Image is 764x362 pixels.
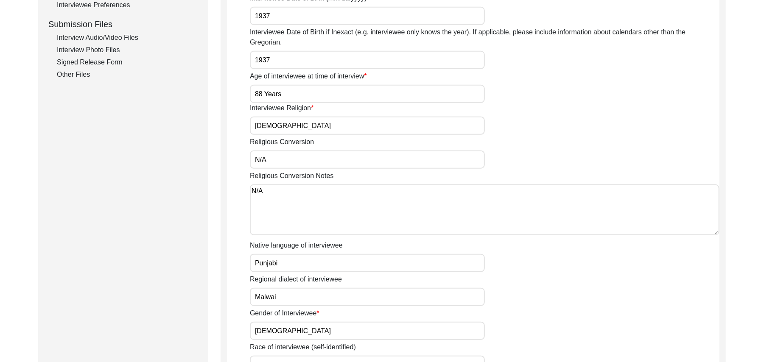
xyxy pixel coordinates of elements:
[250,240,343,251] label: Native language of interviewee
[250,27,719,47] label: Interviewee Date of Birth if Inexact (e.g. interviewee only knows the year). If applicable, pleas...
[57,57,198,67] div: Signed Release Form
[57,45,198,55] div: Interview Photo Files
[250,274,342,284] label: Regional dialect of interviewee
[250,308,319,318] label: Gender of Interviewee
[250,342,356,352] label: Race of interviewee (self-identified)
[57,33,198,43] div: Interview Audio/Video Files
[250,71,367,81] label: Age of interviewee at time of interview
[48,18,198,31] div: Submission Files
[250,171,333,181] label: Religious Conversion Notes
[57,70,198,80] div: Other Files
[250,137,314,147] label: Religious Conversion
[250,103,313,113] label: Interviewee Religion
